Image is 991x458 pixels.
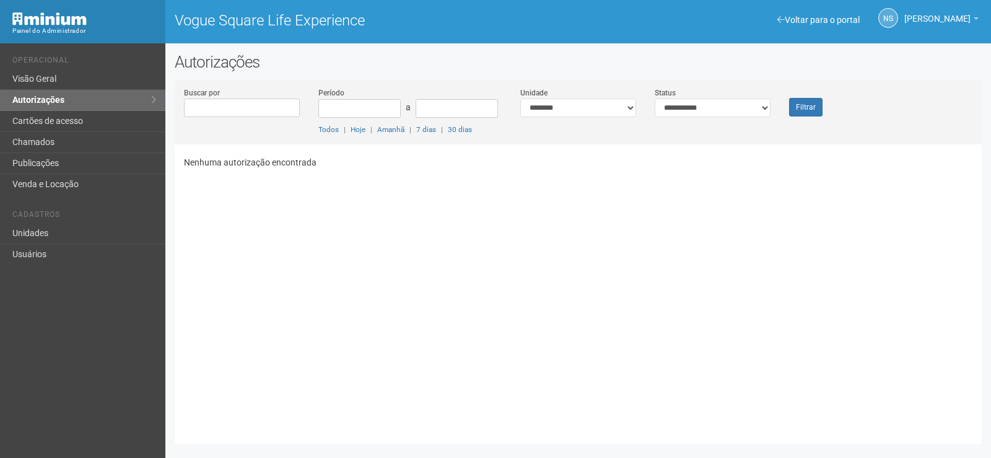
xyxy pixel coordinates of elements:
[409,125,411,134] span: |
[344,125,346,134] span: |
[904,2,971,24] span: Nicolle Silva
[406,102,411,112] span: a
[377,125,404,134] a: Amanhã
[777,15,860,25] a: Voltar para o portal
[520,87,548,99] label: Unidade
[416,125,436,134] a: 7 dias
[318,87,344,99] label: Período
[12,56,156,69] li: Operacional
[12,25,156,37] div: Painel do Administrador
[12,210,156,223] li: Cadastros
[175,53,982,71] h2: Autorizações
[448,125,472,134] a: 30 dias
[12,12,87,25] img: Minium
[655,87,676,99] label: Status
[184,87,220,99] label: Buscar por
[878,8,898,28] a: NS
[175,12,569,29] h1: Vogue Square Life Experience
[370,125,372,134] span: |
[351,125,365,134] a: Hoje
[441,125,443,134] span: |
[904,15,979,25] a: [PERSON_NAME]
[318,125,339,134] a: Todos
[789,98,823,117] button: Filtrar
[184,157,972,168] p: Nenhuma autorização encontrada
